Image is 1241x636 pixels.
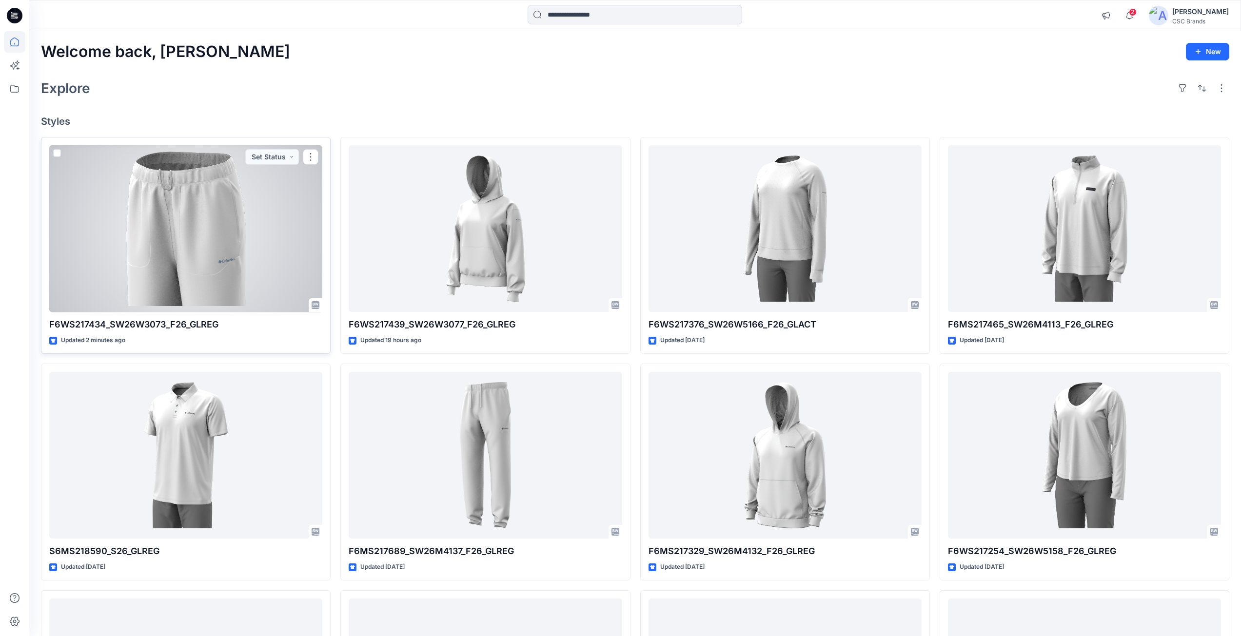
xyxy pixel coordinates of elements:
a: S6MS218590_S26_GLREG [49,372,322,539]
p: F6WS217254_SW26W5158_F26_GLREG [948,544,1221,558]
p: F6WS217439_SW26W3077_F26_GLREG [349,318,622,331]
p: Updated [DATE] [960,335,1004,346]
p: F6WS217376_SW26W5166_F26_GLACT [649,318,922,331]
a: F6MS217329_SW26M4132_F26_GLREG [649,372,922,539]
p: Updated [DATE] [660,562,705,572]
p: F6MS217465_SW26M4113_F26_GLREG [948,318,1221,331]
a: F6MS217689_SW26M4137_F26_GLREG [349,372,622,539]
a: F6WS217434_SW26W3073_F26_GLREG [49,145,322,312]
p: F6MS217689_SW26M4137_F26_GLREG [349,544,622,558]
button: New [1186,43,1229,60]
p: S6MS218590_S26_GLREG [49,544,322,558]
p: F6WS217434_SW26W3073_F26_GLREG [49,318,322,331]
div: [PERSON_NAME] [1172,6,1229,18]
a: F6MS217465_SW26M4113_F26_GLREG [948,145,1221,312]
span: 2 [1129,8,1137,16]
p: Updated [DATE] [61,562,105,572]
p: Updated [DATE] [360,562,405,572]
h2: Welcome back, [PERSON_NAME] [41,43,290,61]
p: F6MS217329_SW26M4132_F26_GLREG [649,544,922,558]
a: F6WS217439_SW26W3077_F26_GLREG [349,145,622,312]
a: F6WS217254_SW26W5158_F26_GLREG [948,372,1221,539]
a: F6WS217376_SW26W5166_F26_GLACT [649,145,922,312]
p: Updated 2 minutes ago [61,335,125,346]
div: CSC Brands [1172,18,1229,25]
p: Updated [DATE] [960,562,1004,572]
h2: Explore [41,80,90,96]
img: avatar [1149,6,1168,25]
p: Updated 19 hours ago [360,335,421,346]
h4: Styles [41,116,1229,127]
p: Updated [DATE] [660,335,705,346]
